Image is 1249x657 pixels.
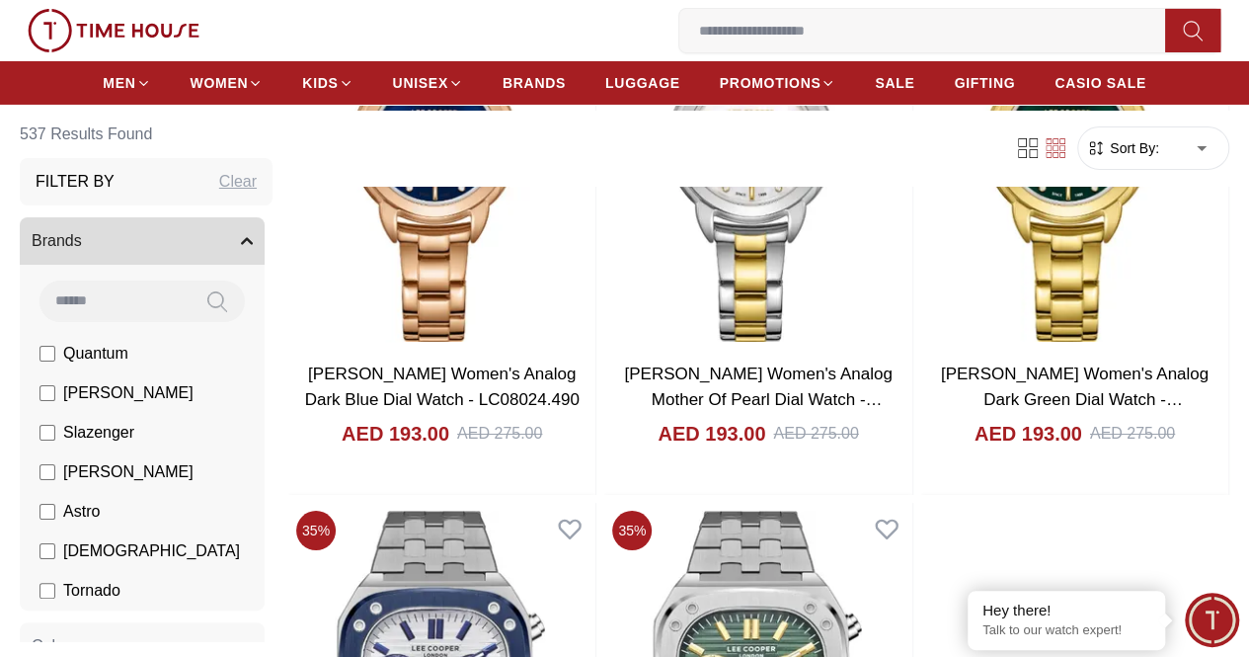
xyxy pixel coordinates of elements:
span: GIFTING [954,73,1015,93]
div: Clear [219,170,257,194]
a: UNISEX [393,65,463,101]
button: Brands [20,217,265,265]
a: [PERSON_NAME] Women's Analog Mother Of Pearl Dial Watch - LC08024.220 [624,365,892,434]
a: [PERSON_NAME] Women's Analog Dark Green Dial Watch - LC08024.170 [941,365,1209,434]
button: Sort By: [1086,138,1159,158]
div: AED 275.00 [1090,422,1175,446]
a: LUGGAGE [605,65,680,101]
span: [PERSON_NAME] [63,381,194,405]
a: GIFTING [954,65,1015,101]
h6: 537 Results Found [20,111,273,158]
span: 35 % [296,511,336,550]
h3: Filter By [36,170,115,194]
a: MEN [103,65,150,101]
span: Astro [63,500,100,524]
a: SALE [875,65,914,101]
span: LUGGAGE [605,73,680,93]
a: PROMOTIONS [720,65,836,101]
div: AED 275.00 [773,422,858,446]
span: [DEMOGRAPHIC_DATA] [63,539,240,563]
input: Tornado [39,583,55,599]
a: KIDS [302,65,352,101]
h4: AED 193.00 [975,420,1082,448]
span: 35 % [612,511,652,550]
a: BRANDS [503,65,566,101]
input: [PERSON_NAME] [39,385,55,401]
input: [DEMOGRAPHIC_DATA] [39,543,55,559]
img: ... [28,9,199,52]
div: Hey there! [982,601,1150,620]
a: [PERSON_NAME] Women's Analog Dark Blue Dial Watch - LC08024.490 [305,365,580,409]
span: [PERSON_NAME] [63,460,194,484]
span: SALE [875,73,914,93]
h4: AED 193.00 [342,420,449,448]
span: Tornado [63,579,120,603]
span: PROMOTIONS [720,73,821,93]
span: BRANDS [503,73,566,93]
span: KIDS [302,73,338,93]
span: Quantum [63,342,128,366]
span: Sort By: [1106,138,1159,158]
a: WOMEN [191,65,264,101]
input: [PERSON_NAME] [39,464,55,480]
input: Astro [39,504,55,520]
div: AED 275.00 [457,422,542,446]
h4: AED 193.00 [658,420,765,448]
span: Brands [32,229,82,253]
a: CASIO SALE [1054,65,1146,101]
span: CASIO SALE [1054,73,1146,93]
input: Slazenger [39,425,55,441]
span: WOMEN [191,73,249,93]
input: Quantum [39,346,55,362]
div: Chat Widget [1185,593,1239,647]
span: MEN [103,73,135,93]
span: Slazenger [63,421,134,445]
span: UNISEX [393,73,448,93]
p: Talk to our watch expert! [982,622,1150,639]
